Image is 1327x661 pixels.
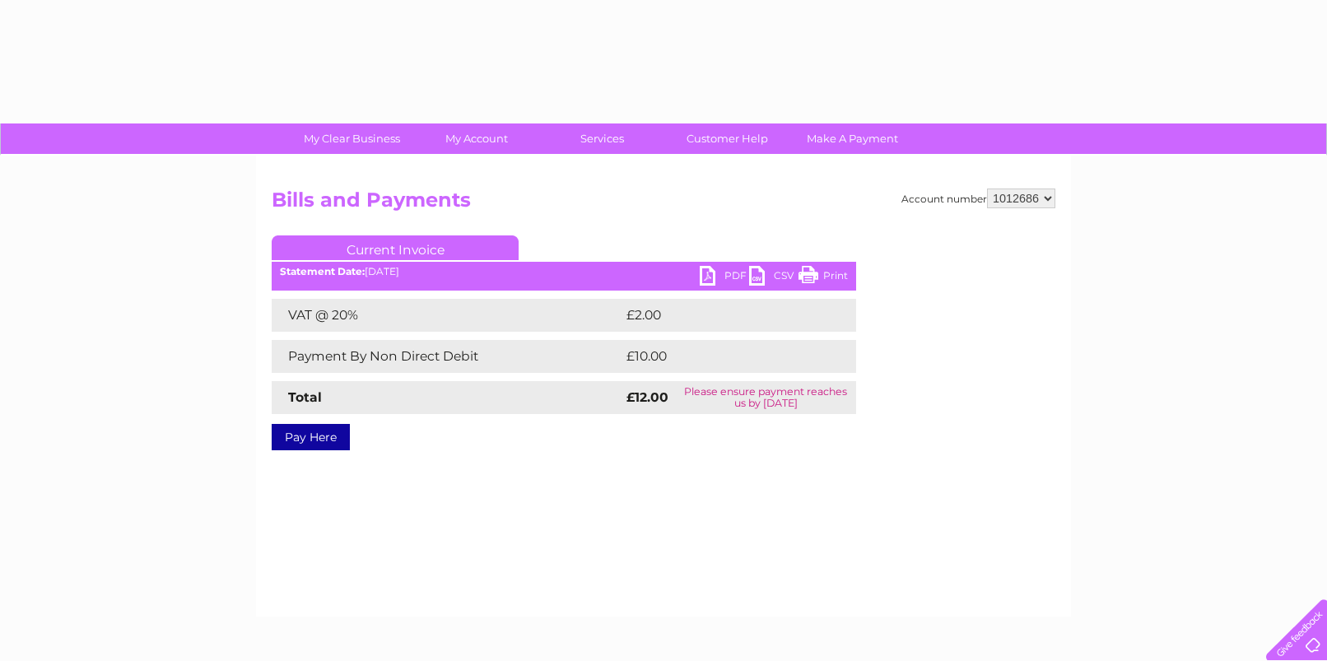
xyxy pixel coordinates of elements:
div: [DATE] [272,266,856,277]
a: Current Invoice [272,235,519,260]
td: Please ensure payment reaches us by [DATE] [675,381,856,414]
a: My Clear Business [284,123,420,154]
a: Make A Payment [785,123,920,154]
td: VAT @ 20% [272,299,622,332]
strong: £12.00 [626,389,668,405]
a: Services [534,123,670,154]
b: Statement Date: [280,265,365,277]
td: £10.00 [622,340,822,373]
h2: Bills and Payments [272,189,1055,220]
div: Account number [901,189,1055,208]
a: My Account [409,123,545,154]
a: Customer Help [659,123,795,154]
a: Pay Here [272,424,350,450]
strong: Total [288,389,322,405]
td: Payment By Non Direct Debit [272,340,622,373]
a: PDF [700,266,749,290]
a: CSV [749,266,799,290]
td: £2.00 [622,299,818,332]
a: Print [799,266,848,290]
